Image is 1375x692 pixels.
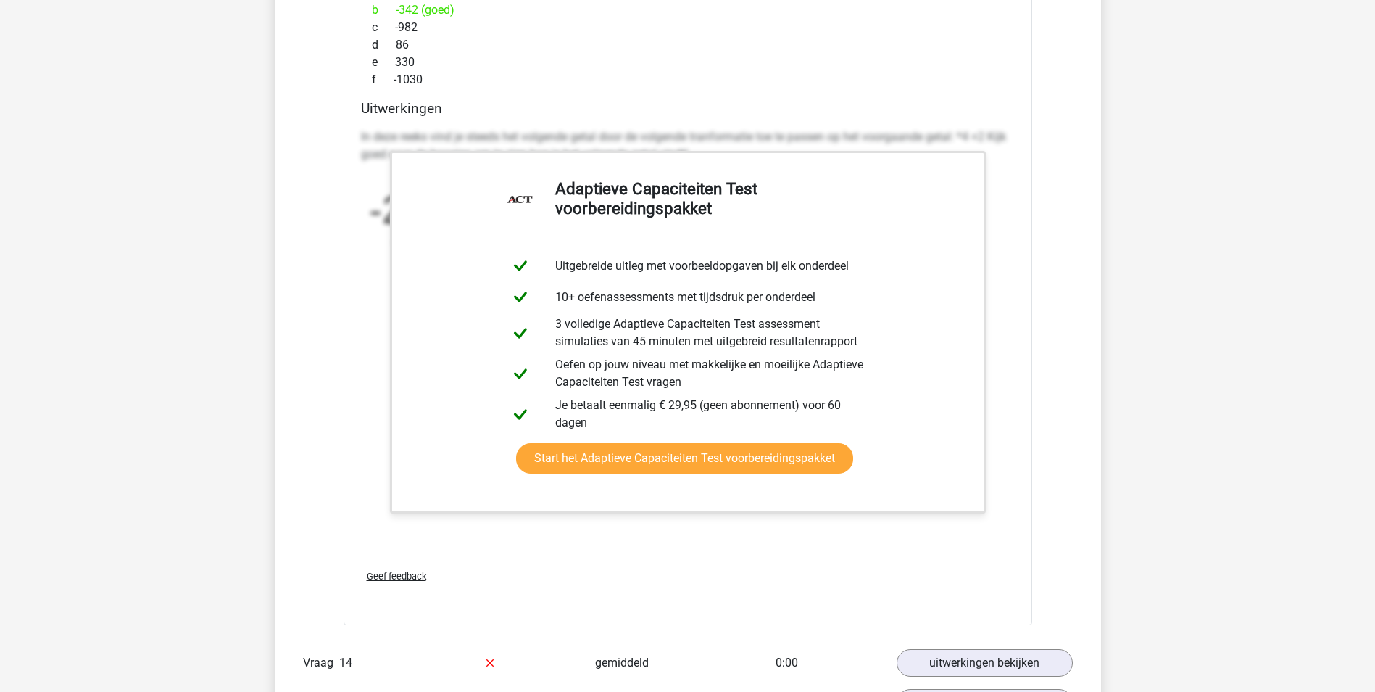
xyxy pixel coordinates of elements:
span: Geef feedback [367,571,426,582]
a: uitwerkingen bekijken [897,649,1073,677]
tspan: -2 [369,189,403,231]
span: e [372,54,395,71]
span: 0:00 [776,656,798,670]
a: Start het Adaptieve Capaciteiten Test voorbereidingspakket [516,443,853,474]
span: f [372,71,394,88]
div: -982 [361,19,1015,36]
div: 86 [361,36,1015,54]
span: 14 [339,656,352,670]
span: b [372,1,396,19]
p: In deze reeks vind je steeds het volgende getal door de volgende tranformatie toe te passen op he... [361,128,1015,163]
span: Vraag [303,654,339,672]
div: -342 (goed) [361,1,1015,19]
div: 330 [361,54,1015,71]
span: c [372,19,395,36]
h4: Uitwerkingen [361,100,1015,117]
span: d [372,36,396,54]
span: gemiddeld [595,656,649,670]
div: -1030 [361,71,1015,88]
